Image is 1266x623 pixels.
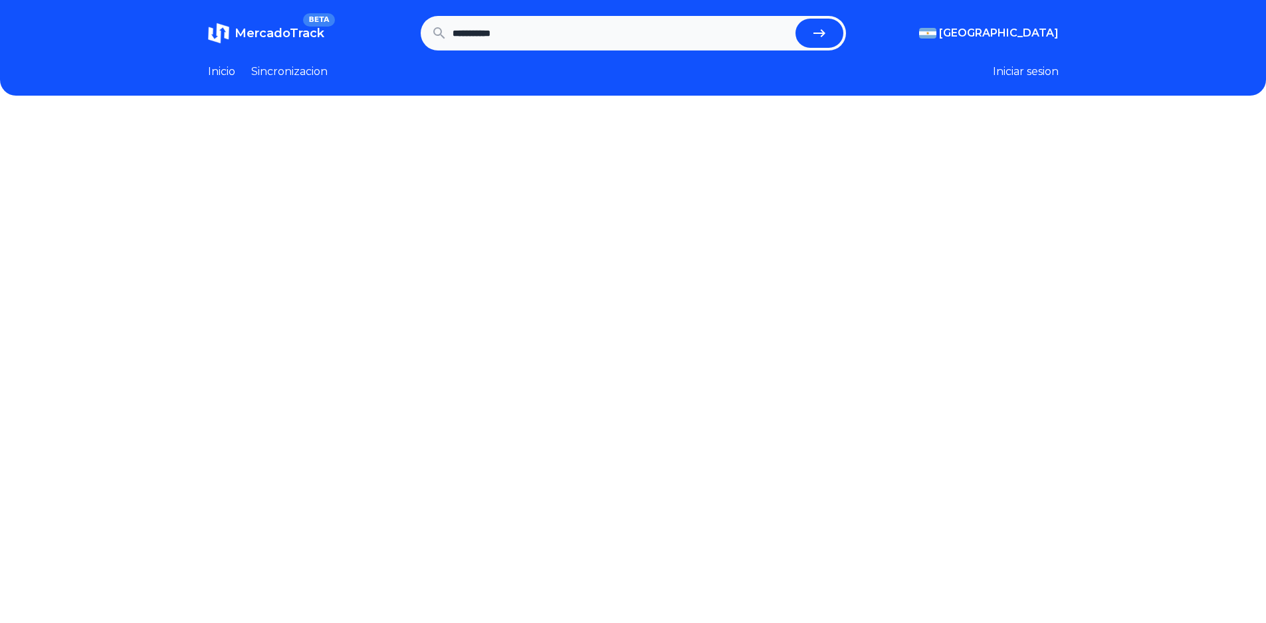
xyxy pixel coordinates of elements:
[208,23,324,44] a: MercadoTrackBETA
[919,28,936,39] img: Argentina
[939,25,1059,41] span: [GEOGRAPHIC_DATA]
[235,26,324,41] span: MercadoTrack
[208,64,235,80] a: Inicio
[993,64,1059,80] button: Iniciar sesion
[919,25,1059,41] button: [GEOGRAPHIC_DATA]
[303,13,334,27] span: BETA
[251,64,328,80] a: Sincronizacion
[208,23,229,44] img: MercadoTrack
